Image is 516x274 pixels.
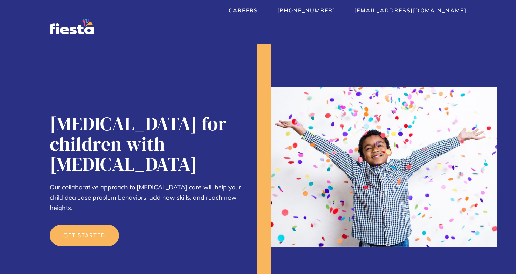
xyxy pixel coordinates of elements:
a: home [50,19,94,34]
h1: [MEDICAL_DATA] for children with [MEDICAL_DATA] [50,113,250,174]
a: Careers [228,7,258,14]
img: Child with autism celebrates success [257,87,497,247]
a: [EMAIL_ADDRESS][DOMAIN_NAME] [354,7,467,14]
a: get started [50,225,119,246]
a: [PHONE_NUMBER] [277,7,335,14]
p: Our collaborative approach to [MEDICAL_DATA] care will help your child decrease problem behaviors... [50,182,250,213]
